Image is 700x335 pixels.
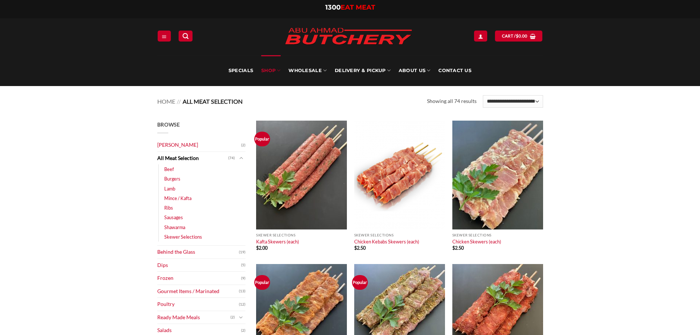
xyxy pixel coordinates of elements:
img: Abu Ahmad Butchery [279,23,418,51]
a: All Meat Selection [157,152,228,165]
span: $ [256,245,259,251]
img: Chicken Kebabs Skewers [354,121,445,229]
a: Home [157,98,175,105]
a: Login [474,31,487,41]
bdi: 2.50 [452,245,464,251]
a: Delivery & Pickup [335,55,391,86]
bdi: 2.50 [354,245,366,251]
a: Skewer Selections [164,232,202,242]
a: Behind the Glass [157,246,239,259]
bdi: 0.00 [516,33,528,38]
a: Burgers [164,174,180,183]
a: Mince / Kafta [164,193,191,203]
a: Search [179,31,193,41]
span: 1300 [325,3,341,11]
a: 1300EAT MEAT [325,3,375,11]
span: (2) [241,140,245,151]
a: View cart [495,31,542,41]
span: $ [516,33,518,39]
a: Kafta Skewers (each) [256,239,299,245]
a: Chicken Skewers (each) [452,239,501,245]
a: Wholesale [288,55,327,86]
select: Shop order [483,95,543,108]
a: About Us [399,55,430,86]
a: Specials [229,55,253,86]
p: Skewer Selections [256,233,347,237]
span: (13) [239,286,245,297]
span: $ [452,245,455,251]
p: Skewer Selections [452,233,543,237]
a: Menu [158,31,171,41]
a: [PERSON_NAME] [157,139,241,152]
button: Toggle [237,154,245,162]
a: Beef [164,164,174,174]
span: (74) [228,153,235,164]
span: (9) [241,273,245,284]
span: All Meat Selection [183,98,243,105]
span: $ [354,245,357,251]
p: Skewer Selections [354,233,445,237]
a: Ribs [164,203,173,213]
a: Shawarma [164,222,185,232]
a: SHOP [261,55,280,86]
span: (5) [241,260,245,271]
a: Poultry [157,298,239,311]
a: Chicken Kebabs Skewers (each) [354,239,419,245]
span: (12) [239,299,245,310]
a: Sausages [164,213,183,222]
a: Ready Made Meals [157,311,230,324]
span: (2) [230,312,235,323]
button: Toggle [237,313,245,321]
a: Dips [157,259,241,272]
span: EAT MEAT [341,3,375,11]
p: Showing all 74 results [427,97,477,106]
a: Contact Us [438,55,471,86]
a: Frozen [157,272,241,285]
img: Kafta Skewers [256,121,347,229]
span: Browse [157,121,180,128]
img: Chicken Skewers [452,121,543,229]
bdi: 2.00 [256,245,268,251]
span: // [177,98,181,105]
span: Cart / [502,33,528,39]
a: Gourmet Items / Marinated [157,285,239,298]
span: (19) [239,247,245,258]
a: Lamb [164,184,175,193]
